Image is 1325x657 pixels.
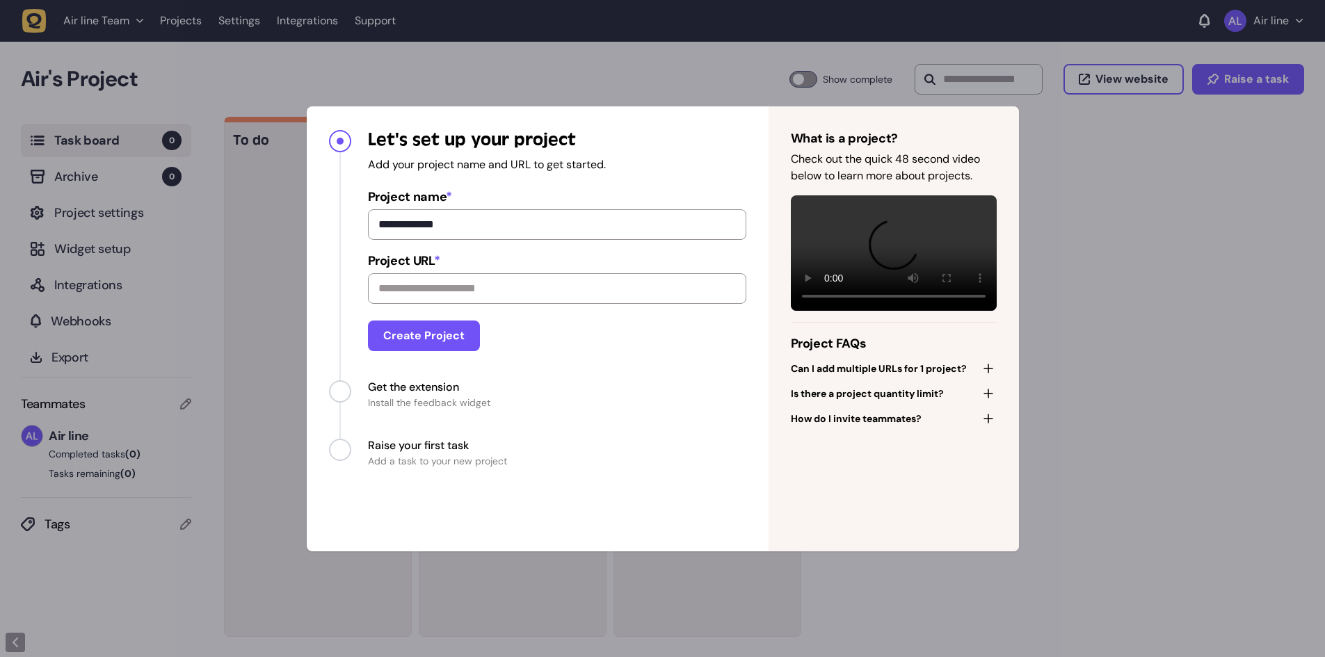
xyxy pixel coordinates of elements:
[368,273,746,304] input: Project URL*
[368,209,746,240] input: Project name*
[791,362,967,375] span: Can I add multiple URLs for 1 project?
[791,129,997,148] h4: What is a project?
[791,412,922,425] span: How do I invite teammates?
[368,129,746,151] h4: Let's set up your project
[791,151,997,184] p: Check out the quick 48 second video below to learn more about projects.
[368,379,490,396] span: Get the extension
[791,195,997,311] video: Your browser does not support the video tag.
[368,187,746,206] span: Project name
[791,409,997,428] button: How do I invite teammates?
[307,106,769,490] nav: Progress
[791,387,944,400] span: Is there a project quantity limit?
[368,251,746,270] span: Project URL
[368,437,507,454] span: Raise your first task
[791,334,997,353] h4: Project FAQs
[791,384,997,403] button: Is there a project quantity limit?
[368,396,490,409] span: Install the feedback widget
[791,359,997,378] button: Can I add multiple URLs for 1 project?
[368,454,507,468] span: Add a task to your new project
[368,156,746,173] p: Add your project name and URL to get started.
[368,321,480,351] button: Create Project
